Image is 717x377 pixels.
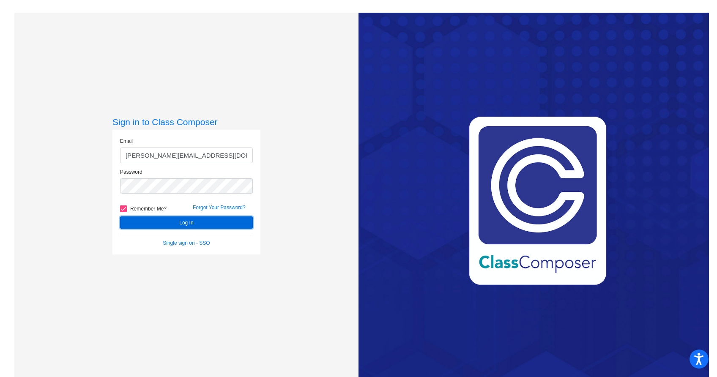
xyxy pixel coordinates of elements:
span: Remember Me? [130,204,167,214]
a: Single sign on - SSO [163,240,210,246]
button: Log In [120,216,253,229]
label: Email [120,137,133,145]
a: Forgot Your Password? [193,205,246,210]
label: Password [120,168,142,176]
h3: Sign in to Class Composer [112,117,260,127]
